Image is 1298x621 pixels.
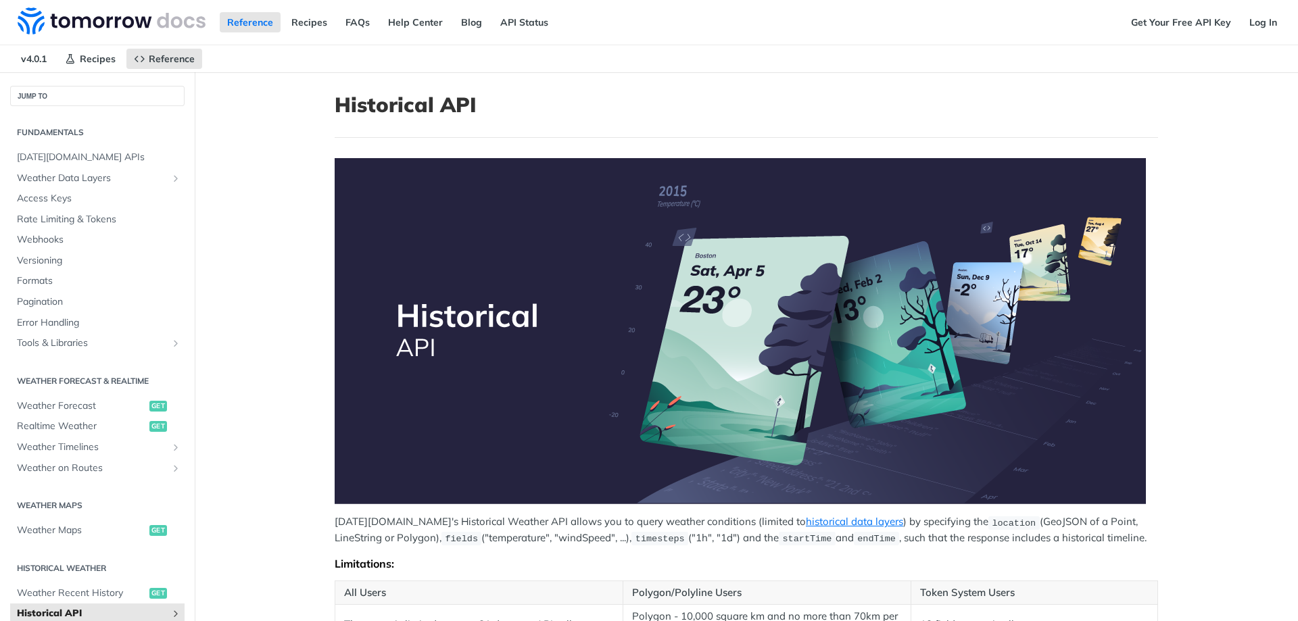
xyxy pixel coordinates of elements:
[623,580,911,605] th: Polygon/Polyline Users
[10,230,185,250] a: Webhooks
[806,515,903,528] a: historical data layers
[149,525,167,536] span: get
[18,7,206,34] img: Tomorrow.io Weather API Docs
[57,49,123,69] a: Recipes
[17,587,146,600] span: Weather Recent History
[335,158,1146,504] img: Historical-API.png
[335,93,1158,117] h1: Historical API
[911,580,1157,605] th: Token System Users
[10,147,185,168] a: [DATE][DOMAIN_NAME] APIs
[10,396,185,416] a: Weather Forecastget
[10,458,185,478] a: Weather on RoutesShow subpages for Weather on Routes
[17,151,181,164] span: [DATE][DOMAIN_NAME] APIs
[17,295,181,309] span: Pagination
[454,12,489,32] a: Blog
[17,399,146,413] span: Weather Forecast
[17,337,167,350] span: Tools & Libraries
[17,254,181,268] span: Versioning
[441,532,481,545] code: fields
[170,463,181,474] button: Show subpages for Weather on Routes
[126,49,202,69] a: Reference
[10,562,185,574] h2: Historical Weather
[17,441,167,454] span: Weather Timelines
[10,209,185,230] a: Rate Limiting & Tokens
[10,499,185,512] h2: Weather Maps
[10,583,185,603] a: Weather Recent Historyget
[10,189,185,209] a: Access Keys
[80,53,116,65] span: Recipes
[14,49,54,69] span: v4.0.1
[631,532,688,545] code: timesteps
[149,588,167,599] span: get
[338,12,377,32] a: FAQs
[17,420,146,433] span: Realtime Weather
[10,333,185,353] a: Tools & LibrariesShow subpages for Tools & Libraries
[17,213,181,226] span: Rate Limiting & Tokens
[335,158,1158,504] span: Expand image
[17,607,167,620] span: Historical API
[170,608,181,619] button: Show subpages for Historical API
[17,172,167,185] span: Weather Data Layers
[10,416,185,437] a: Realtime Weatherget
[335,580,623,605] th: All Users
[10,292,185,312] a: Pagination
[17,192,181,205] span: Access Keys
[170,442,181,453] button: Show subpages for Weather Timelines
[1124,12,1239,32] a: Get Your Free API Key
[17,462,167,475] span: Weather on Routes
[335,557,1158,570] div: Limitations:
[10,437,185,457] a: Weather TimelinesShow subpages for Weather Timelines
[10,375,185,387] h2: Weather Forecast & realtime
[17,233,181,247] span: Webhooks
[17,274,181,288] span: Formats
[10,86,185,106] button: JUMP TO
[988,516,1040,530] code: location
[10,168,185,189] a: Weather Data LayersShow subpages for Weather Data Layers
[284,12,335,32] a: Recipes
[381,12,450,32] a: Help Center
[220,12,281,32] a: Reference
[10,271,185,291] a: Formats
[149,401,167,412] span: get
[10,251,185,271] a: Versioning
[170,173,181,184] button: Show subpages for Weather Data Layers
[335,514,1158,546] p: [DATE][DOMAIN_NAME]'s Historical Weather API allows you to query weather conditions (limited to )...
[10,126,185,139] h2: Fundamentals
[149,53,195,65] span: Reference
[149,421,167,432] span: get
[17,316,181,330] span: Error Handling
[854,532,900,545] code: endTime
[493,12,556,32] a: API Status
[170,338,181,349] button: Show subpages for Tools & Libraries
[779,532,836,545] code: startTime
[1242,12,1284,32] a: Log In
[10,520,185,541] a: Weather Mapsget
[10,313,185,333] a: Error Handling
[17,524,146,537] span: Weather Maps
